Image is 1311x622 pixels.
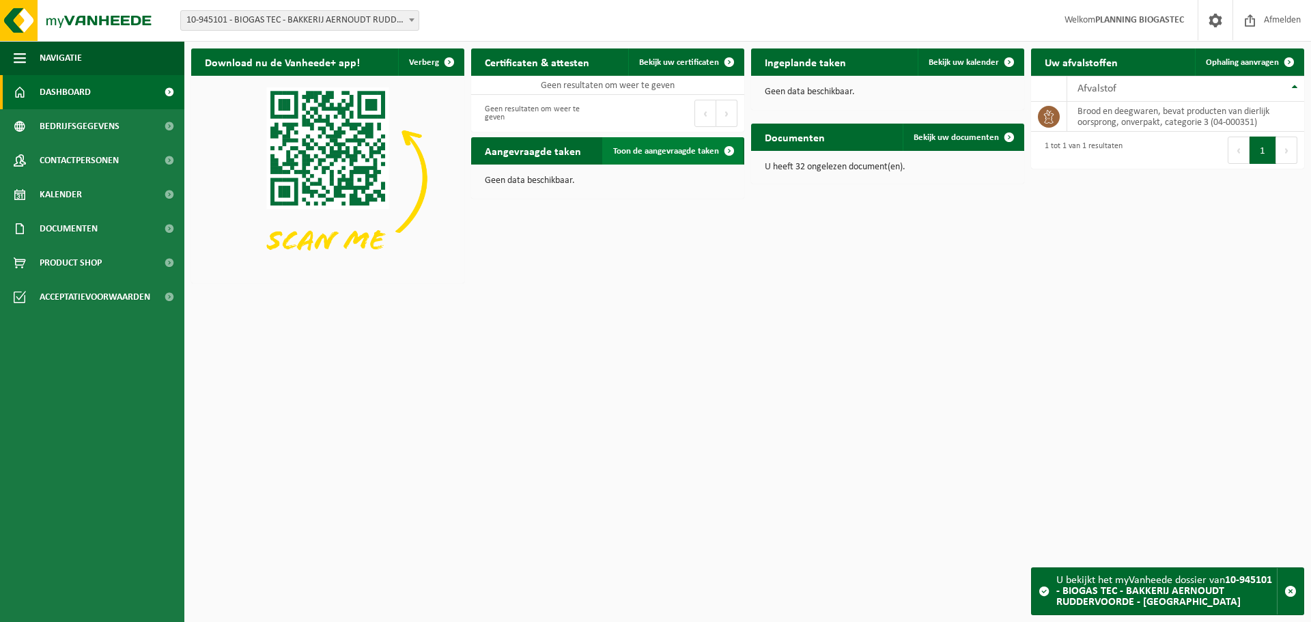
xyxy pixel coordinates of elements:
a: Ophaling aanvragen [1195,48,1303,76]
a: Bekijk uw certificaten [628,48,743,76]
button: Previous [1228,137,1250,164]
button: Previous [694,100,716,127]
span: Bekijk uw documenten [914,133,999,142]
span: 10-945101 - BIOGAS TEC - BAKKERIJ AERNOUDT RUDDERVOORDE - RUDDERVOORDE [180,10,419,31]
h2: Uw afvalstoffen [1031,48,1131,75]
span: Afvalstof [1077,83,1116,94]
h2: Documenten [751,124,838,150]
span: Navigatie [40,41,82,75]
button: Verberg [398,48,463,76]
h2: Ingeplande taken [751,48,860,75]
span: Bedrijfsgegevens [40,109,119,143]
p: Geen data beschikbaar. [765,87,1011,97]
p: Geen data beschikbaar. [485,176,731,186]
span: Product Shop [40,246,102,280]
span: 10-945101 - BIOGAS TEC - BAKKERIJ AERNOUDT RUDDERVOORDE - RUDDERVOORDE [181,11,419,30]
p: U heeft 32 ongelezen document(en). [765,162,1011,172]
strong: PLANNING BIOGASTEC [1095,15,1184,25]
span: Dashboard [40,75,91,109]
button: Next [1276,137,1297,164]
td: Geen resultaten om weer te geven [471,76,744,95]
a: Bekijk uw kalender [918,48,1023,76]
span: Contactpersonen [40,143,119,178]
a: Toon de aangevraagde taken [602,137,743,165]
button: 1 [1250,137,1276,164]
div: U bekijkt het myVanheede dossier van [1056,568,1277,614]
div: Geen resultaten om weer te geven [478,98,601,128]
span: Ophaling aanvragen [1206,58,1279,67]
h2: Aangevraagde taken [471,137,595,164]
button: Next [716,100,737,127]
span: Documenten [40,212,98,246]
img: Download de VHEPlus App [191,76,464,281]
h2: Download nu de Vanheede+ app! [191,48,373,75]
a: Bekijk uw documenten [903,124,1023,151]
div: 1 tot 1 van 1 resultaten [1038,135,1123,165]
td: brood en deegwaren, bevat producten van dierlijk oorsprong, onverpakt, categorie 3 (04-000351) [1067,102,1304,132]
span: Kalender [40,178,82,212]
strong: 10-945101 - BIOGAS TEC - BAKKERIJ AERNOUDT RUDDERVOORDE - [GEOGRAPHIC_DATA] [1056,575,1272,608]
span: Bekijk uw kalender [929,58,999,67]
h2: Certificaten & attesten [471,48,603,75]
span: Verberg [409,58,439,67]
span: Toon de aangevraagde taken [613,147,719,156]
span: Bekijk uw certificaten [639,58,719,67]
span: Acceptatievoorwaarden [40,280,150,314]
